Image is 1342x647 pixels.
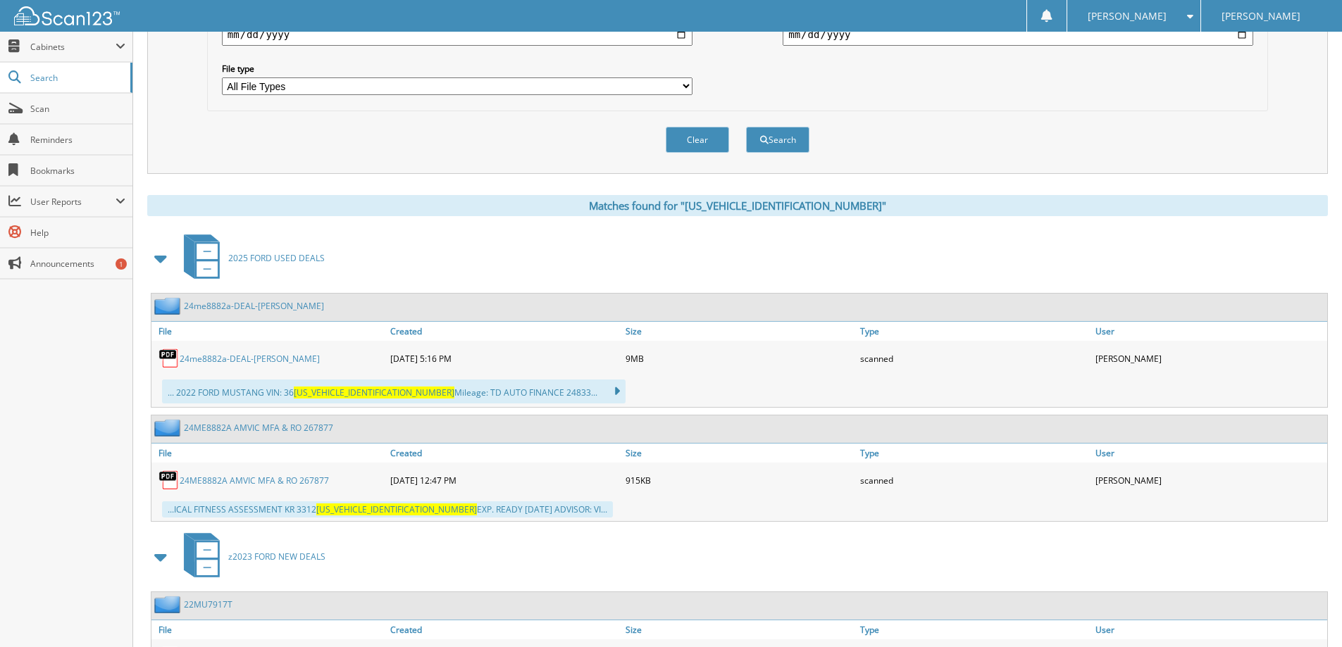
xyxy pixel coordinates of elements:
[1222,12,1300,20] span: [PERSON_NAME]
[151,444,387,463] a: File
[162,501,613,517] div: ...ICAL FITNESS ASSESSMENT KR 3312 EXP. READY [DATE] ADVISOR: VI...
[175,529,325,584] a: z2023 FORD NEW DEALS
[30,103,125,115] span: Scan
[1092,466,1327,494] div: [PERSON_NAME]
[30,165,125,177] span: Bookmarks
[1092,620,1327,639] a: User
[622,322,857,341] a: Size
[387,322,622,341] a: Created
[783,23,1253,46] input: end
[1092,344,1327,372] div: [PERSON_NAME]
[162,379,626,403] div: ... 2022 FORD MUSTANG VIN: 36 Mileage: TD AUTO FINANCE 24833...
[184,598,232,610] a: 22MU7917T
[180,353,320,365] a: 24me8882a-DEAL-[PERSON_NAME]
[154,297,184,315] img: folder2.png
[151,322,387,341] a: File
[622,620,857,639] a: Size
[184,422,333,434] a: 24ME8882A AMVIC MFA & RO 267877
[30,227,125,239] span: Help
[222,23,692,46] input: start
[116,258,127,270] div: 1
[175,230,325,286] a: 2025 FORD USED DEALS
[857,466,1092,494] div: scanned
[228,551,325,563] span: z2023 FORD NEW DEALS
[387,620,622,639] a: Created
[622,466,857,494] div: 915KB
[159,470,180,491] img: PDF.png
[14,6,120,25] img: scan123-logo-white.svg
[857,620,1092,639] a: Type
[159,348,180,369] img: PDF.png
[154,596,184,613] img: folder2.png
[387,344,622,372] div: [DATE] 5:16 PM
[30,134,125,146] span: Reminders
[30,72,123,84] span: Search
[154,419,184,436] img: folder2.png
[228,252,325,264] span: 2025 FORD USED DEALS
[746,127,809,153] button: Search
[30,41,116,53] span: Cabinets
[151,620,387,639] a: File
[222,63,692,75] label: File type
[1092,322,1327,341] a: User
[387,444,622,463] a: Created
[387,466,622,494] div: [DATE] 12:47 PM
[622,444,857,463] a: Size
[1272,579,1342,647] iframe: Chat Widget
[622,344,857,372] div: 9MB
[1092,444,1327,463] a: User
[666,127,729,153] button: Clear
[1088,12,1167,20] span: [PERSON_NAME]
[857,322,1092,341] a: Type
[30,258,125,270] span: Announcements
[30,196,116,208] span: User Reports
[857,444,1092,463] a: Type
[184,300,324,312] a: 24me8882a-DEAL-[PERSON_NAME]
[857,344,1092,372] div: scanned
[294,387,454,398] span: [US_VEHICLE_IDENTIFICATION_NUMBER]
[147,195,1328,216] div: Matches found for "[US_VEHICLE_IDENTIFICATION_NUMBER]"
[316,503,477,515] span: [US_VEHICLE_IDENTIFICATION_NUMBER]
[180,475,329,486] a: 24ME8882A AMVIC MFA & RO 267877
